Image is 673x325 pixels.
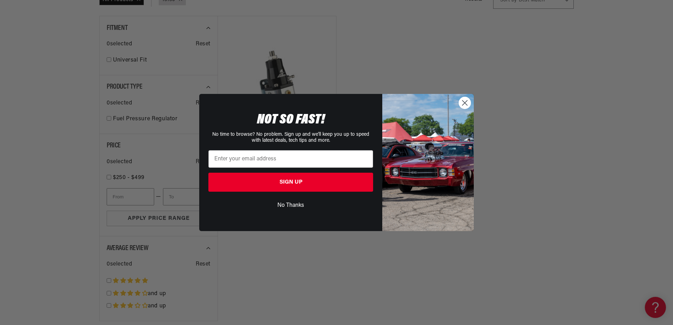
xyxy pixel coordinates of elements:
button: SIGN UP [208,173,373,192]
img: 85cdd541-2605-488b-b08c-a5ee7b438a35.jpeg [382,94,474,231]
span: No time to browse? No problem. Sign up and we'll keep you up to speed with latest deals, tech tip... [212,132,369,143]
button: Close dialog [459,97,471,109]
input: Enter your email address [208,150,373,168]
span: NOT SO FAST! [257,113,325,127]
button: No Thanks [208,199,373,212]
